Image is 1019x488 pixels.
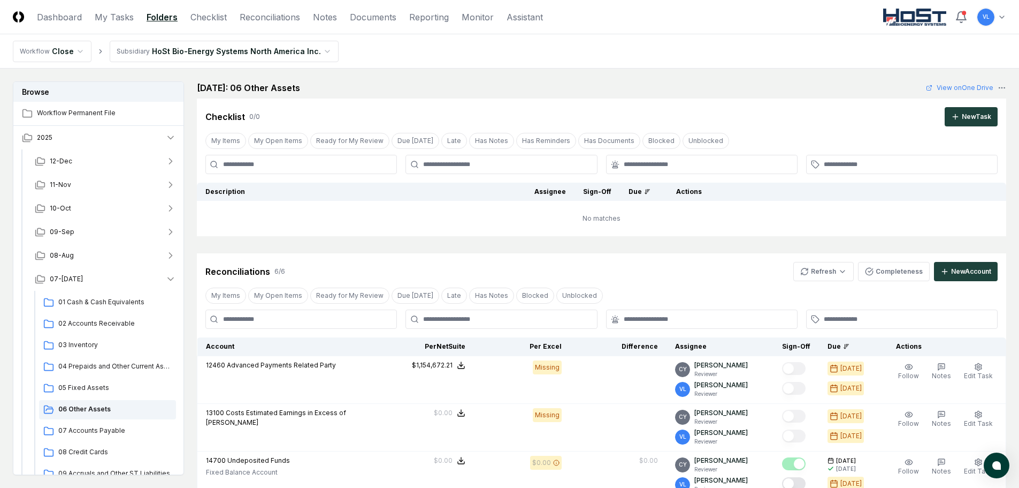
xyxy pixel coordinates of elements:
div: Due [828,342,870,351]
a: 08 Credit Cards [39,443,176,462]
div: Actions [887,342,998,351]
a: Folders [147,11,178,24]
button: Mark complete [782,362,806,375]
p: [PERSON_NAME] [694,428,748,438]
span: 07-[DATE] [50,274,83,284]
th: Assignee [666,337,773,356]
div: Actions [668,187,998,197]
span: 07 Accounts Payable [58,426,172,436]
a: 01 Cash & Cash Equivalents [39,293,176,312]
span: VL [983,13,990,21]
th: Difference [570,337,666,356]
a: 09 Accruals and Other ST Liabilities [39,464,176,484]
button: $0.00 [434,408,465,418]
a: 05 Fixed Assets [39,379,176,398]
div: [DATE] [840,411,862,421]
a: Workflow Permanent File [13,102,185,125]
span: Follow [898,372,919,380]
span: Edit Task [964,419,993,427]
a: Checklist [190,11,227,24]
p: [PERSON_NAME] [694,380,748,390]
button: 09-Sep [26,220,185,244]
span: 10-Oct [50,204,71,213]
div: Subsidiary [117,47,150,56]
p: [PERSON_NAME] [694,361,748,370]
img: HoSt BioEnergy logo [883,9,947,26]
span: 01 Cash & Cash Equivalents [58,297,172,307]
span: 08 Credit Cards [58,447,172,457]
span: CY [679,413,687,421]
div: $0.00 [532,458,551,468]
button: Due Today [392,133,439,149]
div: 6 / 6 [274,267,285,276]
span: 2025 [37,133,52,142]
a: Reconciliations [240,11,300,24]
th: Sign-Off [574,183,620,201]
span: 05 Fixed Assets [58,383,172,393]
nav: breadcrumb [13,41,339,62]
div: New Account [951,267,991,276]
span: 04 Prepaids and Other Current Assets [58,362,172,371]
button: 12-Dec [26,149,185,173]
p: Reviewer [694,466,748,474]
button: Follow [896,361,921,383]
button: Has Reminders [516,133,576,149]
span: Follow [898,419,919,427]
span: VL [679,433,686,441]
span: 06 Other Assets [58,404,172,414]
th: Description [197,183,526,201]
div: [DATE] [840,431,862,441]
img: Logo [13,11,24,22]
button: 07-[DATE] [26,267,185,291]
span: Costs Estimated Earnings in Excess of [PERSON_NAME] [206,409,346,426]
div: Missing [533,361,562,374]
span: 13100 [206,409,224,417]
button: Notes [930,408,953,431]
a: View onOne Drive [926,83,993,93]
div: [DATE] [840,384,862,393]
button: Edit Task [962,408,995,431]
div: New Task [962,112,991,122]
span: 09 Accruals and Other ST Liabilities [58,469,172,478]
span: 08-Aug [50,251,74,260]
div: Due [629,187,650,197]
span: Follow [898,467,919,475]
span: Edit Task [964,467,993,475]
a: Notes [313,11,337,24]
button: NewTask [945,107,998,126]
button: My Items [205,288,246,304]
button: Has Notes [469,133,514,149]
span: 09-Sep [50,227,74,237]
button: Mark complete [782,382,806,395]
button: Refresh [793,262,854,281]
button: Mark complete [782,430,806,442]
a: 04 Prepaids and Other Current Assets [39,357,176,377]
span: CY [679,365,687,373]
div: $0.00 [434,456,453,466]
a: 03 Inventory [39,336,176,355]
span: 02 Accounts Receivable [58,319,172,328]
span: 12-Dec [50,156,72,166]
button: atlas-launcher [984,453,1009,478]
p: Reviewer [694,438,748,446]
button: Has Notes [469,288,514,304]
button: 11-Nov [26,173,185,197]
button: Notes [930,361,953,383]
div: [DATE] [836,465,856,473]
span: [DATE] [836,457,856,465]
span: Notes [932,467,951,475]
button: $0.00 [434,456,465,466]
button: NewAccount [934,262,998,281]
p: Fixed Balance Account [206,468,290,477]
span: 12460 [206,361,225,369]
div: Account [206,342,370,351]
button: Due Today [392,288,439,304]
span: Workflow Permanent File [37,108,176,118]
button: Blocked [516,288,554,304]
a: 07 Accounts Payable [39,422,176,441]
span: Notes [932,372,951,380]
button: 08-Aug [26,244,185,267]
button: Mark complete [782,457,806,470]
button: Follow [896,456,921,478]
th: Per NetSuite [378,337,474,356]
